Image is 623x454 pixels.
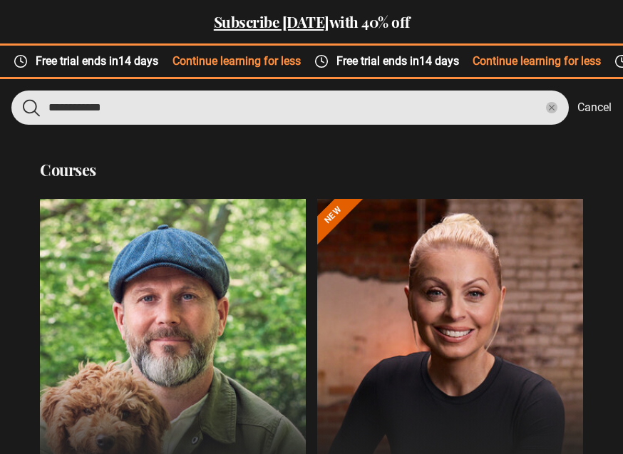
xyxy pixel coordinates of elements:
time: 14 days [389,54,429,68]
a: Subscribe [DATE] [214,11,329,31]
time: 14 days [89,54,129,68]
h2: Courses [40,159,96,181]
input: Search [11,91,569,125]
span: Free trial ends in [299,53,443,70]
button: Clear the search query [546,102,557,113]
div: Continue learning for less [271,53,572,70]
button: Submit the search query [23,98,40,116]
button: Cancel [577,99,612,116]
